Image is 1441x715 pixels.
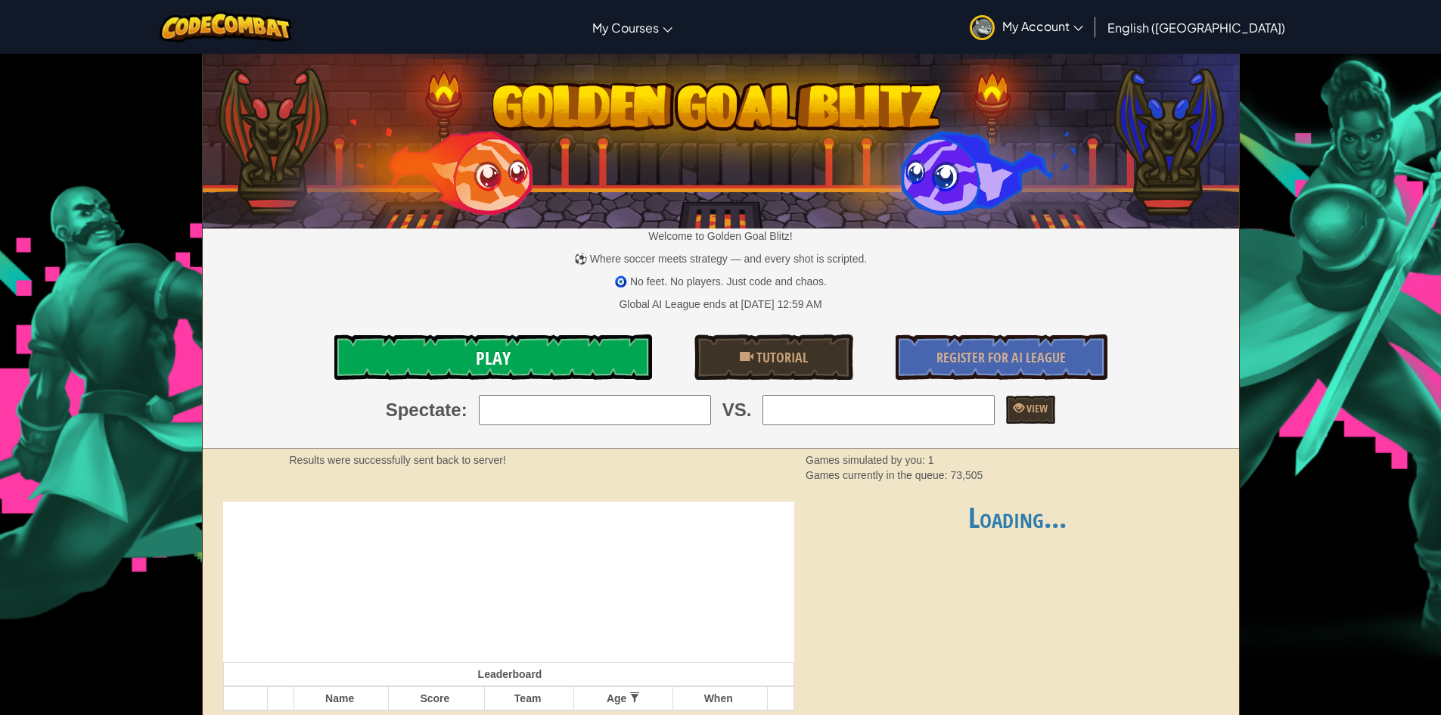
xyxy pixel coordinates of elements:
span: Tutorial [753,348,808,367]
span: English ([GEOGRAPHIC_DATA]) [1107,20,1285,36]
a: Tutorial [694,334,853,380]
div: Global AI League ends at [DATE] 12:59 AM [619,297,821,312]
strong: Results were successfully sent back to server! [290,454,506,466]
th: Name [294,686,389,710]
span: My Courses [592,20,659,36]
a: Register for AI League [896,334,1107,380]
span: VS. [722,397,752,423]
p: ⚽ Where soccer meets strategy — and every shot is scripted. [203,251,1239,266]
th: Team [484,686,574,710]
span: View [1024,401,1048,415]
span: : [461,397,467,423]
th: Age [574,686,672,710]
th: Score [389,686,485,710]
img: Golden Goal [203,48,1239,228]
a: My Account [962,3,1091,51]
a: My Courses [585,7,680,48]
span: 73,505 [950,469,983,481]
span: Spectate [386,397,461,423]
span: Register for AI League [936,348,1066,367]
p: Welcome to Golden Goal Blitz! [203,228,1239,244]
a: English ([GEOGRAPHIC_DATA]) [1100,7,1293,48]
span: Games simulated by you: [806,454,928,466]
th: When [672,686,767,710]
span: Play [476,346,511,370]
p: 🧿 No feet. No players. Just code and chaos. [203,274,1239,289]
img: CodeCombat logo [160,11,292,42]
span: 1 [928,454,934,466]
span: Games currently in the queue: [806,469,950,481]
img: avatar [970,15,995,40]
span: Leaderboard [478,668,542,680]
span: My Account [1002,18,1083,34]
